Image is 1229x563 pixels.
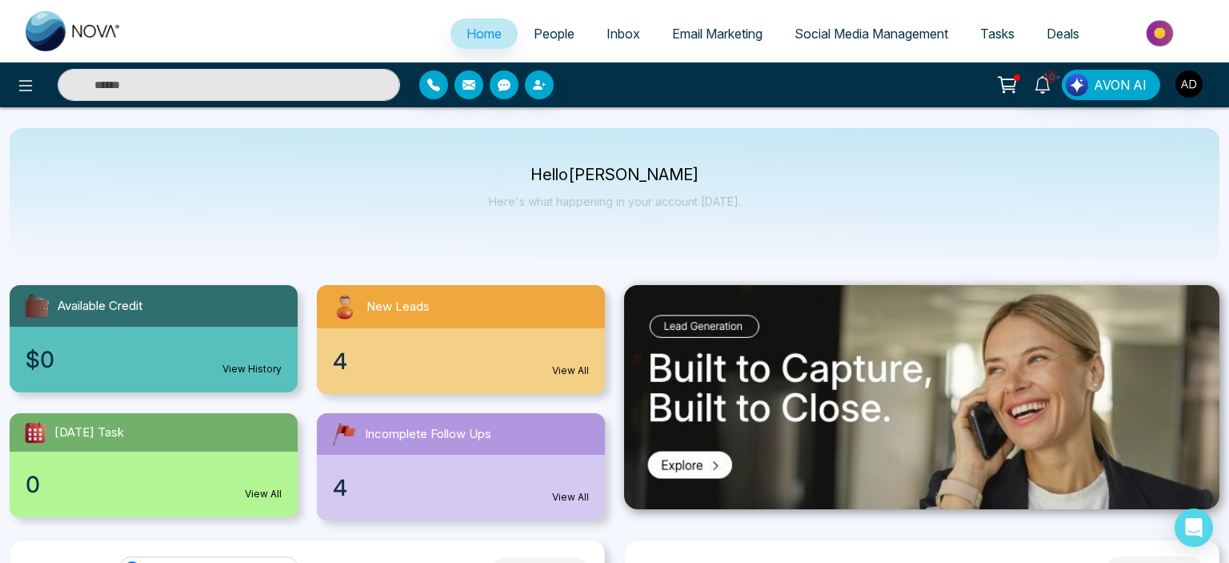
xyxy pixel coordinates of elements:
span: [DATE] Task [54,424,124,442]
span: 4 [333,471,347,505]
img: Market-place.gif [1103,15,1219,51]
span: New Leads [366,298,430,316]
a: Tasks [964,18,1031,49]
span: 0 [26,468,40,501]
img: Lead Flow [1066,74,1088,96]
a: View All [245,487,282,501]
a: Home [450,18,518,49]
span: Incomplete Follow Ups [365,425,491,444]
a: New Leads4View All [307,285,614,394]
span: People [534,26,574,42]
button: AVON AI [1062,70,1160,100]
span: 10+ [1043,70,1057,84]
span: Home [466,26,502,42]
span: AVON AI [1094,75,1147,95]
span: Available Credit [58,297,142,316]
img: followUps.svg [330,420,358,448]
a: People [518,18,590,49]
p: Hello [PERSON_NAME] [489,168,741,182]
img: todayTask.svg [22,420,48,445]
span: Social Media Management [795,26,948,42]
a: View All [552,364,589,378]
span: Email Marketing [672,26,763,42]
a: Social Media Management [779,18,964,49]
span: 4 [333,344,347,378]
a: Incomplete Follow Ups4View All [307,413,614,521]
img: . [624,285,1219,509]
a: Inbox [590,18,656,49]
a: View History [222,362,282,376]
img: newLeads.svg [330,292,360,322]
p: Here's what happening in your account [DATE]. [489,195,741,208]
span: $0 [26,343,54,376]
img: availableCredit.svg [22,292,51,320]
span: Deals [1047,26,1079,42]
div: Open Intercom Messenger [1175,509,1213,547]
img: User Avatar [1175,70,1203,98]
a: View All [552,490,589,505]
span: Tasks [980,26,1015,42]
a: Deals [1031,18,1095,49]
a: Email Marketing [656,18,779,49]
img: Nova CRM Logo [26,11,122,51]
a: 10+ [1023,70,1062,98]
span: Inbox [606,26,640,42]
